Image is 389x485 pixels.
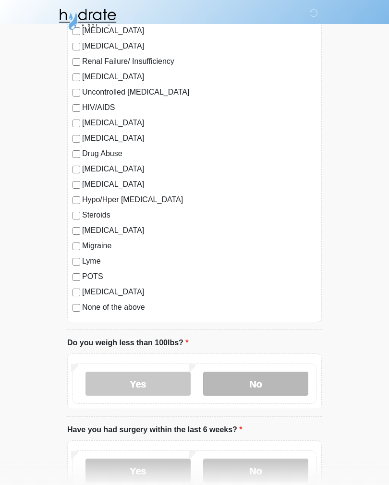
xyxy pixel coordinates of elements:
[73,289,80,296] input: [MEDICAL_DATA]
[82,209,316,221] label: Steroids
[82,86,316,98] label: Uncontrolled [MEDICAL_DATA]
[82,133,316,144] label: [MEDICAL_DATA]
[82,102,316,113] label: HIV/AIDS
[73,43,80,50] input: [MEDICAL_DATA]
[73,181,80,189] input: [MEDICAL_DATA]
[82,179,316,190] label: [MEDICAL_DATA]
[73,242,80,250] input: Migraine
[82,286,316,298] label: [MEDICAL_DATA]
[82,71,316,83] label: [MEDICAL_DATA]
[82,225,316,236] label: [MEDICAL_DATA]
[73,166,80,173] input: [MEDICAL_DATA]
[73,135,80,143] input: [MEDICAL_DATA]
[82,163,316,175] label: [MEDICAL_DATA]
[85,372,191,396] label: Yes
[67,337,189,349] label: Do you weigh less than 100lbs?
[82,56,316,67] label: Renal Failure/ Insufficiency
[73,273,80,281] input: POTS
[85,459,191,483] label: Yes
[73,150,80,158] input: Drug Abuse
[67,424,243,436] label: Have you had surgery within the last 6 weeks?
[58,7,117,31] img: Hydrate IV Bar - Fort Collins Logo
[203,372,308,396] label: No
[73,120,80,127] input: [MEDICAL_DATA]
[73,104,80,112] input: HIV/AIDS
[73,89,80,97] input: Uncontrolled [MEDICAL_DATA]
[73,196,80,204] input: Hypo/Hper [MEDICAL_DATA]
[82,40,316,52] label: [MEDICAL_DATA]
[203,459,308,483] label: No
[82,117,316,129] label: [MEDICAL_DATA]
[82,194,316,206] label: Hypo/Hper [MEDICAL_DATA]
[82,240,316,252] label: Migraine
[73,258,80,266] input: Lyme
[82,302,316,313] label: None of the above
[73,212,80,219] input: Steroids
[73,227,80,235] input: [MEDICAL_DATA]
[73,304,80,312] input: None of the above
[82,148,316,159] label: Drug Abuse
[82,255,316,267] label: Lyme
[73,58,80,66] input: Renal Failure/ Insufficiency
[82,271,316,282] label: POTS
[73,73,80,81] input: [MEDICAL_DATA]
